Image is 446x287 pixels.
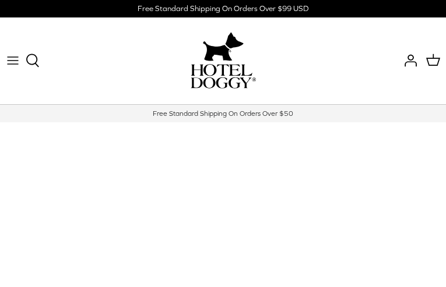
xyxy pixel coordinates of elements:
[153,109,293,118] span: Free Standard Shipping On Orders Over $50
[191,64,256,88] img: hoteldoggycom
[203,29,244,64] img: dog-icon.svg
[395,48,420,73] a: Account
[191,29,256,93] a: hoteldoggycom
[138,3,308,14] div: Free Standard Shipping On Orders Over $99 USD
